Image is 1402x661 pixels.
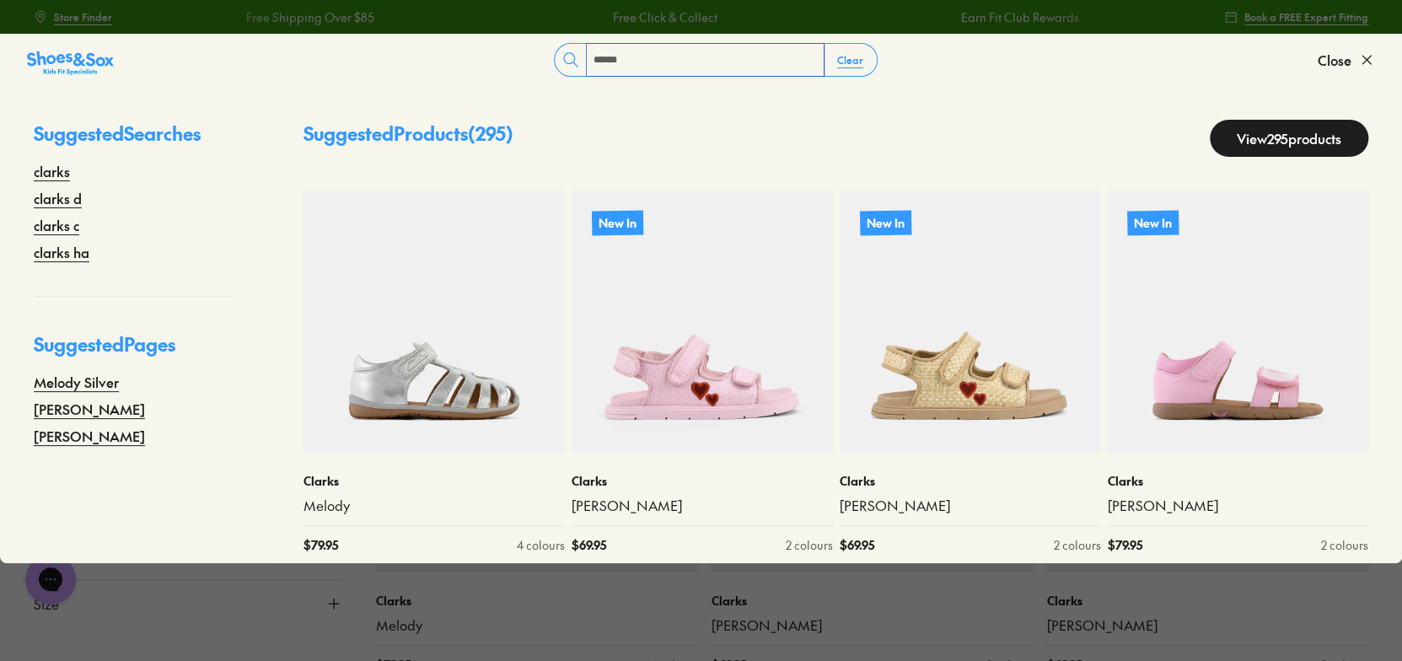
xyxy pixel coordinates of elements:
[824,45,877,75] button: Clear
[27,50,114,77] img: SNS_Logo_Responsive.svg
[34,215,79,235] a: clarks c
[303,472,565,490] p: Clarks
[468,121,513,146] span: ( 295 )
[1107,497,1368,515] a: [PERSON_NAME]
[1224,2,1368,32] a: Book a FREE Expert Fitting
[957,8,1075,26] a: Earn Fit Club Rewards
[572,536,606,554] span: $ 69.95
[27,46,114,73] a: Shoes &amp; Sox
[54,9,112,24] span: Store Finder
[34,426,145,446] a: [PERSON_NAME]
[1046,592,1368,610] p: Clarks
[840,497,1101,515] a: [PERSON_NAME]
[572,472,833,490] p: Clarks
[1107,536,1141,554] span: $ 79.95
[1318,50,1351,70] span: Close
[34,120,236,161] p: Suggested Searches
[840,472,1101,490] p: Clarks
[1321,536,1368,554] div: 2 colours
[17,548,84,610] iframe: Gorgias live chat messenger
[1127,210,1179,235] p: New In
[591,208,644,237] p: New In
[34,372,119,392] a: Melody Silver
[840,536,874,554] span: $ 69.95
[34,2,112,32] a: Store Finder
[1244,9,1368,24] span: Book a FREE Expert Fitting
[303,120,513,157] p: Suggested Products
[712,592,1034,610] p: Clarks
[572,497,833,515] a: [PERSON_NAME]
[712,616,1034,635] a: [PERSON_NAME]
[1107,472,1368,490] p: Clarks
[34,330,236,372] p: Suggested Pages
[840,191,1101,452] a: New In
[859,210,910,235] p: New In
[376,616,698,635] a: Melody
[1053,536,1100,554] div: 2 colours
[1210,120,1368,157] a: View295products
[303,497,565,515] a: Melody
[34,161,70,181] a: clarks
[34,399,145,419] a: [PERSON_NAME]
[517,536,565,554] div: 4 colours
[1046,616,1368,635] a: [PERSON_NAME]
[303,536,338,554] span: $ 79.95
[1318,41,1375,78] button: Close
[34,188,82,208] a: clarks d
[34,242,89,262] a: clarks ha
[376,592,698,610] p: Clarks
[1107,191,1368,452] a: New In
[572,191,833,452] a: New In
[786,536,833,554] div: 2 colours
[609,8,713,26] a: Free Click & Collect
[242,8,370,26] a: Free Shipping Over $85
[34,580,342,627] button: Size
